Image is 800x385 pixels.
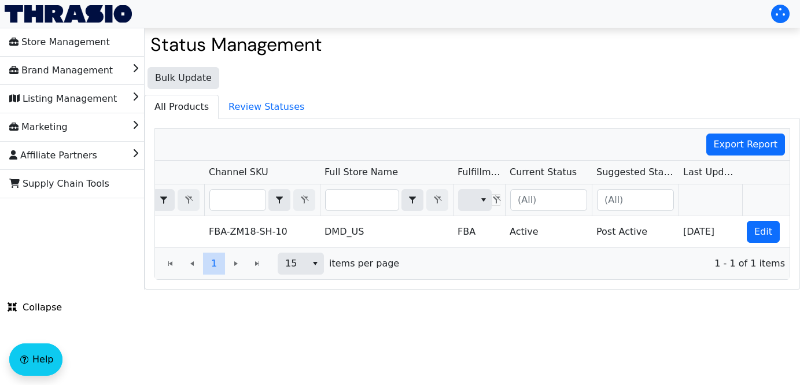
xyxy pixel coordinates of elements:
[592,184,679,216] th: Filter
[285,257,300,271] span: 15
[117,216,204,247] td: US
[706,134,786,156] button: Export Report
[453,184,505,216] th: Filter
[8,301,62,314] span: Collapse
[9,90,117,108] span: Listing Management
[155,71,212,85] span: Bulk Update
[269,190,290,210] button: select
[408,257,785,271] span: 1 - 1 of 1 items
[596,165,674,179] span: Suggested Status
[32,353,53,367] span: Help
[402,190,423,210] button: select
[326,190,399,210] input: Filter
[320,216,453,247] td: DMD_US
[754,225,772,239] span: Edit
[679,216,742,247] td: [DATE]
[307,253,323,274] button: select
[683,165,738,179] span: Last Update
[278,253,324,275] span: Page size
[148,67,219,89] button: Bulk Update
[117,184,204,216] th: Filter
[9,343,62,376] button: Help floatingactionbutton
[153,190,174,210] button: select
[401,189,423,211] span: Choose Operator
[505,184,592,216] th: Filter
[150,34,794,55] h2: Status Management
[714,138,778,151] span: Export Report
[9,146,97,165] span: Affiliate Partners
[5,5,132,23] img: Thrasio Logo
[268,189,290,211] span: Choose Operator
[155,247,790,279] div: Page 1 of 1
[153,189,175,211] span: Choose Operator
[592,216,679,247] td: Post Active
[505,216,592,247] td: Active
[9,61,113,80] span: Brand Management
[325,165,398,179] span: Full Store Name
[320,184,453,216] th: Filter
[209,165,268,179] span: Channel SKU
[203,253,225,275] button: Page 1
[211,257,217,271] span: 1
[204,184,320,216] th: Filter
[475,190,492,210] button: select
[511,190,587,210] input: (All)
[9,118,68,136] span: Marketing
[747,221,780,243] button: Edit
[510,165,577,179] span: Current Status
[453,216,505,247] td: FBA
[9,175,109,193] span: Supply Chain Tools
[329,257,399,271] span: items per page
[598,190,673,210] input: (All)
[145,95,218,119] span: All Products
[219,95,314,119] span: Review Statuses
[210,190,266,210] input: Filter
[9,33,110,51] span: Store Management
[204,216,320,247] td: FBA-ZM18-SH-10
[458,165,500,179] span: Fulfillment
